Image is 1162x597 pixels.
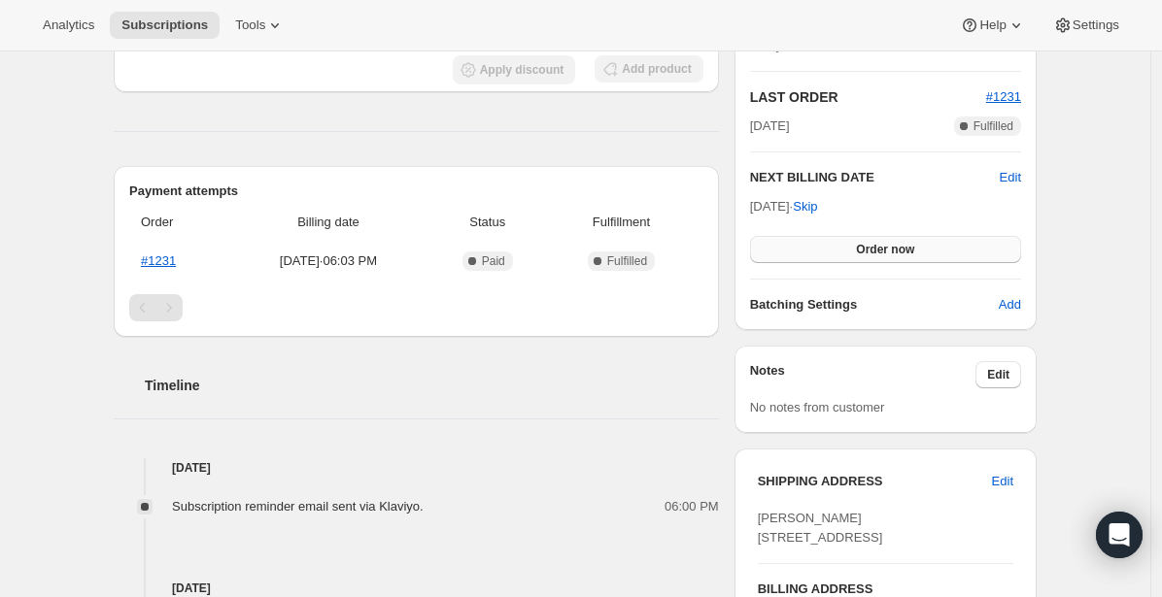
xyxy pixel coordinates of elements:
[129,201,227,244] th: Order
[129,294,703,321] nav: Pagination
[758,511,883,545] span: [PERSON_NAME] [STREET_ADDRESS]
[233,251,425,271] span: [DATE] · 06:03 PM
[974,118,1013,134] span: Fulfilled
[235,17,265,33] span: Tools
[948,12,1037,39] button: Help
[750,168,1000,187] h2: NEXT BILLING DATE
[43,17,94,33] span: Analytics
[665,497,719,516] span: 06:00 PM
[999,295,1021,315] span: Add
[1042,12,1131,39] button: Settings
[750,236,1021,263] button: Order now
[145,376,719,395] h2: Timeline
[1000,168,1021,187] button: Edit
[1096,512,1143,558] div: Open Intercom Messenger
[172,499,424,514] span: Subscription reminder email sent via Klaviyo.
[992,472,1013,491] span: Edit
[986,87,1021,107] button: #1231
[607,253,647,269] span: Fulfilled
[987,289,1033,320] button: Add
[793,197,817,216] span: Skip
[750,87,986,107] h2: LAST ORDER
[233,213,425,232] span: Billing date
[31,12,106,39] button: Analytics
[987,367,1009,382] span: Edit
[758,472,992,491] h3: SHIPPING ADDRESS
[781,191,829,222] button: Skip
[482,253,505,269] span: Paid
[114,458,719,478] h4: [DATE]
[856,242,914,257] span: Order now
[750,361,976,388] h3: Notes
[435,213,539,232] span: Status
[110,12,220,39] button: Subscriptions
[750,295,999,315] h6: Batching Settings
[750,116,790,136] span: [DATE]
[986,89,1021,104] a: #1231
[1073,17,1119,33] span: Settings
[975,361,1021,388] button: Edit
[750,400,885,415] span: No notes from customer
[141,253,176,268] a: #1231
[980,466,1025,497] button: Edit
[750,199,818,214] span: [DATE] ·
[121,17,208,33] span: Subscriptions
[129,182,703,201] h2: Payment attempts
[979,17,1006,33] span: Help
[223,12,296,39] button: Tools
[551,213,691,232] span: Fulfillment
